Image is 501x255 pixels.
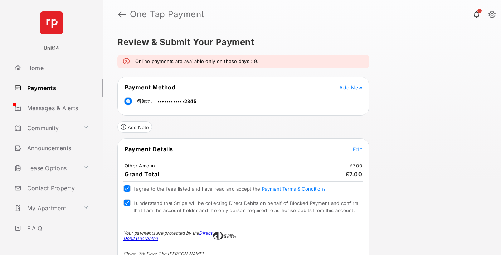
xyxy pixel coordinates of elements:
[353,146,362,153] button: Edit
[133,186,326,192] span: I agree to the fees listed and have read and accept the
[157,98,196,104] span: ••••••••••••2345
[11,180,103,197] a: Contact Property
[11,119,81,137] a: Community
[262,186,326,192] button: I agree to the fees listed and have read and accept the
[339,84,362,91] button: Add New
[350,162,363,169] td: £7.00
[346,171,363,178] span: £7.00
[125,146,173,153] span: Payment Details
[40,11,63,34] img: svg+xml;base64,PHN2ZyB4bWxucz0iaHR0cDovL3d3dy53My5vcmcvMjAwMC9zdmciIHdpZHRoPSI2NCIgaGVpZ2h0PSI2NC...
[11,79,103,97] a: Payments
[117,38,481,46] h5: Review & Submit Your Payment
[130,10,204,19] strong: One Tap Payment
[125,84,175,91] span: Payment Method
[11,59,103,77] a: Home
[123,230,212,241] a: Direct Debit Guarantee
[117,121,152,133] button: Add Note
[353,146,362,152] span: Edit
[44,45,59,52] p: Unit14
[11,139,103,157] a: Announcements
[133,200,358,213] span: I understand that Stripe will be collecting Direct Debits on behalf of Blocked Payment and confir...
[11,220,103,237] a: F.A.Q.
[135,58,258,65] em: Online payments are available only on these days : 9.
[123,230,213,241] div: Your payments are protected by the .
[11,200,81,217] a: My Apartment
[11,99,103,117] a: Messages & Alerts
[124,162,157,169] td: Other Amount
[125,171,159,178] span: Grand Total
[11,160,81,177] a: Lease Options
